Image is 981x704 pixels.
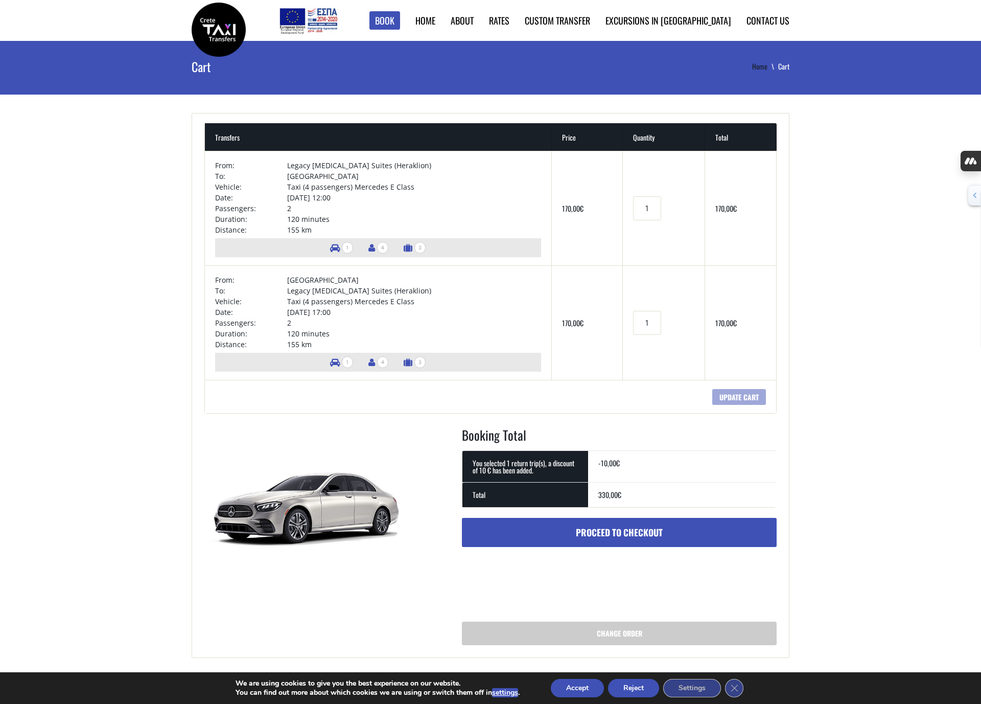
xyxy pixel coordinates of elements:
th: Quantity [623,123,705,151]
td: Legacy [MEDICAL_DATA] Suites (Heraklion) [287,160,541,171]
img: e-bannersEUERDF180X90.jpg [278,5,339,36]
span: 1 [342,242,353,254]
td: [DATE] 12:00 [287,192,541,203]
td: Duration: [215,214,287,224]
iframe: Secure express checkout frame [460,552,619,581]
a: Contact us [746,14,789,27]
p: You can find out more about which cookies we are using or switch them off in . [236,688,520,697]
input: Transfers quantity [633,311,661,335]
td: 2 [287,317,541,328]
li: Number of luggage items [399,353,431,372]
td: Vehicle: [215,181,287,192]
td: [GEOGRAPHIC_DATA] [287,275,541,285]
td: Vehicle: [215,296,287,307]
button: Settings [663,679,721,697]
td: From: [215,275,287,285]
td: 120 minutes [287,328,541,339]
li: Number of passengers [363,238,393,257]
a: Proceed to checkout [462,518,777,548]
span: 4 [377,356,388,368]
td: Taxi (4 passengers) Mercedes E Class [287,181,541,192]
a: Home [415,14,435,27]
span: € [733,317,737,328]
td: To: [215,285,287,296]
span: € [733,203,737,214]
td: 155 km [287,339,541,350]
td: Distance: [215,339,287,350]
bdi: 170,00 [562,203,583,214]
a: About [451,14,474,27]
span: 3 [414,242,426,254]
img: Taxi (4 passengers) Mercedes E Class [204,426,409,579]
td: Duration: [215,328,287,339]
li: Cart [778,61,789,72]
button: Close GDPR Cookie Banner [725,679,743,697]
td: Legacy [MEDICAL_DATA] Suites (Heraklion) [287,285,541,296]
iframe: Secure express checkout frame [620,552,779,581]
iframe: Secure express checkout frame [460,582,779,610]
bdi: 170,00 [562,317,583,328]
li: Number of vehicles [325,353,358,372]
bdi: -10,00 [598,458,620,468]
td: Passengers: [215,317,287,328]
button: Reject [608,679,659,697]
span: € [580,203,583,214]
input: Update cart [712,389,766,405]
button: Accept [551,679,604,697]
img: Crete Taxi Transfers | Crete Taxi Transfers Cart | Crete Taxi Transfers [192,3,246,57]
h1: Cart [192,41,393,92]
td: Date: [215,307,287,317]
a: Crete Taxi Transfers | Crete Taxi Transfers Cart | Crete Taxi Transfers [192,23,246,34]
td: 155 km [287,224,541,235]
a: Change order [462,622,777,645]
span: € [618,489,621,500]
li: Number of luggage items [399,238,431,257]
td: Taxi (4 passengers) Mercedes E Class [287,296,541,307]
span: 3 [414,356,426,368]
td: To: [215,171,287,181]
a: Book [369,11,400,30]
th: Transfers [205,123,552,151]
td: Date: [215,192,287,203]
span: 1 [342,356,353,368]
a: Home [752,61,778,72]
th: Total [705,123,777,151]
h2: Booking Total [462,426,777,450]
input: Transfers quantity [633,196,661,220]
span: 4 [377,242,388,254]
td: [DATE] 17:00 [287,307,541,317]
td: 120 minutes [287,214,541,224]
li: Number of passengers [363,353,393,372]
td: Passengers: [215,203,287,214]
li: Number of vehicles [325,238,358,257]
th: You selected 1 return trip(s), a discount of 10 € has been added. [462,450,588,482]
p: We are using cookies to give you the best experience on our website. [236,679,520,688]
bdi: 170,00 [715,317,737,328]
bdi: 170,00 [715,203,737,214]
td: Distance: [215,224,287,235]
th: Total [462,482,588,507]
td: 2 [287,203,541,214]
span: € [616,458,620,468]
a: Rates [489,14,509,27]
button: settings [492,688,518,697]
td: From: [215,160,287,171]
td: [GEOGRAPHIC_DATA] [287,171,541,181]
span: € [580,317,583,328]
th: Price [552,123,623,151]
a: Custom Transfer [525,14,590,27]
a: Excursions in [GEOGRAPHIC_DATA] [605,14,731,27]
bdi: 330,00 [598,489,621,500]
